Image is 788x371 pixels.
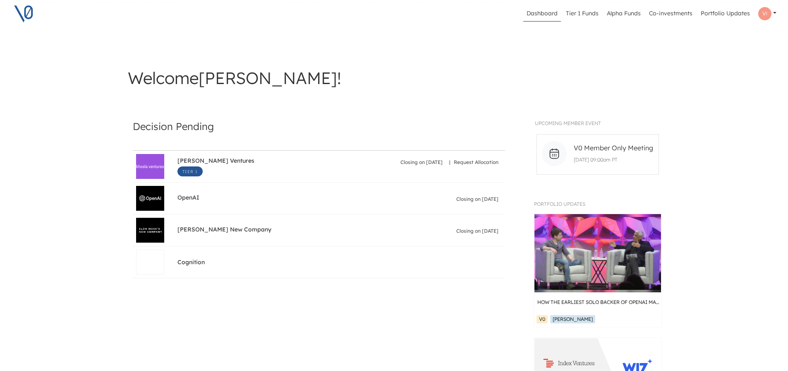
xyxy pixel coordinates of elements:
img: Elon Musk's New Company [137,227,164,234]
h3: Welcome [PERSON_NAME] ! [128,68,661,88]
a: Alpha Funds [604,6,644,22]
span: OpenAI [177,194,199,203]
span: Tier 1 [177,166,203,176]
img: Cognition [137,259,164,265]
span: Closing on [DATE] [456,195,498,203]
span: Closing on [DATE] [400,158,443,166]
span: | [449,158,450,166]
a: Co-investments [646,6,696,22]
p: [DATE] 09:00am PT [570,156,655,164]
span: UPCOMING MEMBER EVENT [535,120,601,126]
span: Closing on [DATE] [456,227,498,235]
span: Cognition [177,258,205,268]
span: V0 Member Only Meeting [574,143,653,153]
img: OpenAI [137,195,164,202]
img: V0 logo [13,3,34,24]
span: [PERSON_NAME] New Company [177,226,271,235]
a: Dashboard [523,6,561,22]
img: Khosla Ventures [137,165,164,168]
h4: Decision Pending [133,118,505,135]
span: Request Allocation [454,158,498,166]
a: Tier 1 Funds [563,6,602,22]
img: Profile [758,7,771,20]
span: [PERSON_NAME] Ventures [177,157,254,166]
a: Portfolio Updates [697,6,753,22]
h1: Portfolio Updates [534,201,661,207]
